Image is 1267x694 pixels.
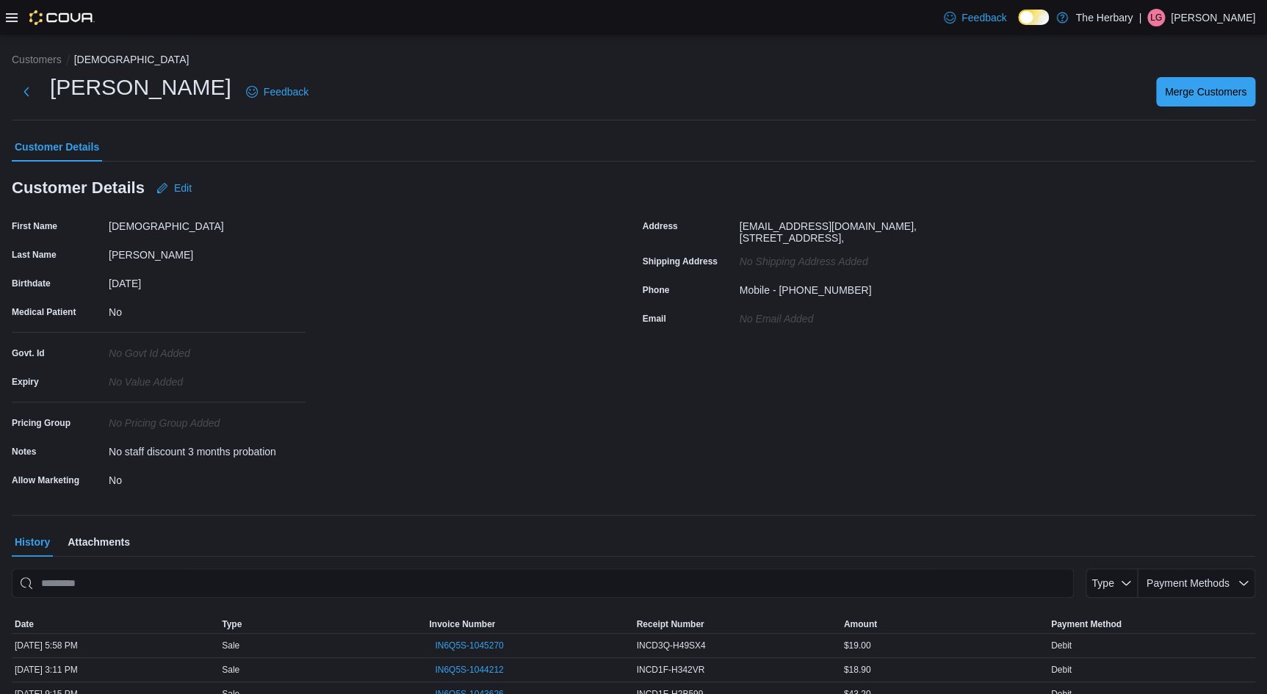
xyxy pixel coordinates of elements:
[1156,77,1255,106] button: Merge Customers
[12,446,36,458] label: Notes
[426,615,633,633] button: Invoice Number
[1147,577,1230,589] span: Payment Methods
[151,173,198,203] button: Edit
[1147,9,1165,26] div: Louis Gagnon
[643,220,678,232] label: Address
[643,313,666,325] label: Email
[1018,10,1049,25] input: Dark Mode
[435,640,503,651] span: IN6Q5S-1045270
[1048,615,1255,633] button: Payment Method
[429,618,495,630] span: Invoice Number
[633,615,840,633] button: Receipt Number
[844,618,877,630] span: Amount
[740,278,872,296] div: Mobile - [PHONE_NUMBER]
[841,637,1048,654] div: $19.00
[1075,9,1133,26] p: The Herbary
[29,10,95,25] img: Cova
[12,220,57,232] label: First Name
[109,469,306,486] div: No
[222,664,239,676] span: Sale
[1086,568,1138,598] button: Type
[109,272,306,289] div: [DATE]
[12,568,1074,598] input: This is a search bar. As you type, the results lower in the page will automatically filter.
[435,664,503,676] span: IN6Q5S-1044212
[50,73,231,102] h1: [PERSON_NAME]
[12,306,76,318] label: Medical Patient
[1051,664,1072,676] span: Debit
[174,181,192,195] span: Edit
[15,618,34,630] span: Date
[12,474,79,486] label: Allow Marketing
[109,370,306,388] div: No value added
[1165,84,1246,99] span: Merge Customers
[12,347,45,359] label: Govt. Id
[12,54,62,65] button: Customers
[1150,9,1162,26] span: LG
[12,179,145,197] h3: Customer Details
[1051,640,1072,651] span: Debit
[1171,9,1255,26] p: [PERSON_NAME]
[109,300,306,318] div: No
[636,664,704,676] span: INCD1F-H342VR
[12,417,71,429] label: Pricing Group
[740,307,814,325] div: No Email added
[643,284,670,296] label: Phone
[429,637,509,654] button: IN6Q5S-1045270
[636,640,705,651] span: INCD3Q-H49SX4
[15,640,78,651] span: [DATE] 5:58 PM
[15,132,99,162] span: Customer Details
[264,84,308,99] span: Feedback
[12,77,41,106] button: Next
[219,615,426,633] button: Type
[961,10,1006,25] span: Feedback
[636,618,704,630] span: Receipt Number
[222,618,242,630] span: Type
[1138,9,1141,26] p: |
[15,664,78,676] span: [DATE] 3:11 PM
[12,615,219,633] button: Date
[109,341,306,359] div: No Govt Id added
[240,77,314,106] a: Feedback
[841,615,1048,633] button: Amount
[12,376,39,388] label: Expiry
[109,440,306,458] div: No staff discount 3 months probation
[1091,577,1113,589] span: Type
[15,527,50,557] span: History
[12,52,1255,70] nav: An example of EuiBreadcrumbs
[12,278,51,289] label: Birthdate
[109,243,306,261] div: [PERSON_NAME]
[109,214,306,232] div: [DEMOGRAPHIC_DATA]
[1138,568,1255,598] button: Payment Methods
[429,661,509,679] button: IN6Q5S-1044212
[74,54,189,65] button: [DEMOGRAPHIC_DATA]
[1018,25,1019,26] span: Dark Mode
[643,256,718,267] label: Shipping Address
[740,214,936,244] div: [EMAIL_ADDRESS][DOMAIN_NAME], [STREET_ADDRESS],
[938,3,1012,32] a: Feedback
[1051,618,1122,630] span: Payment Method
[740,250,936,267] div: No Shipping Address added
[12,249,57,261] label: Last Name
[68,527,130,557] span: Attachments
[841,661,1048,679] div: $18.90
[109,411,306,429] div: No Pricing Group Added
[222,640,239,651] span: Sale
